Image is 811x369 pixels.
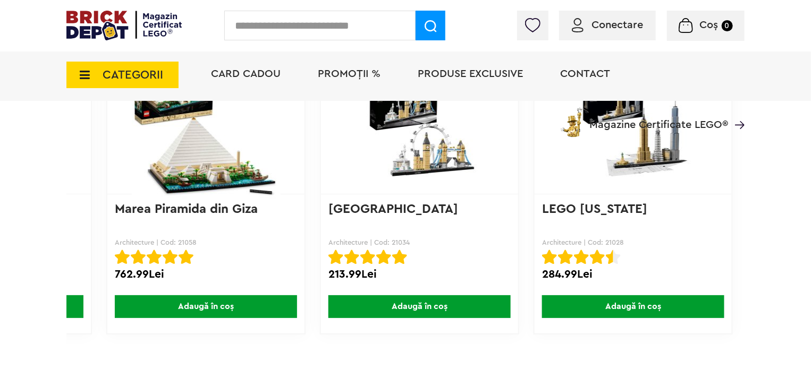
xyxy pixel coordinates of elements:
[418,68,523,79] a: Produse exclusive
[592,20,643,30] span: Conectare
[590,250,605,264] img: Evaluare cu stele
[542,295,724,318] span: Adaugă în coș
[606,250,621,264] img: Evaluare cu stele
[542,203,647,216] a: LEGO [US_STATE]
[542,250,557,264] img: Evaluare cu stele
[328,295,511,318] span: Adaugă în coș
[107,295,305,318] a: Adaugă în coș
[560,68,610,79] a: Contact
[589,106,728,130] span: Magazine Certificate LEGO®
[722,20,733,31] small: 0
[328,250,343,264] img: Evaluare cu stele
[115,250,130,264] img: Evaluare cu stele
[328,238,511,246] p: Architecture | Cod: 21034
[360,250,375,264] img: Evaluare cu stele
[318,68,381,79] a: PROMOȚII %
[728,106,745,116] a: Magazine Certificate LEGO®
[558,250,573,264] img: Evaluare cu stele
[115,238,297,246] p: Architecture | Cod: 21058
[115,268,297,281] div: 762.99Lei
[179,250,193,264] img: Evaluare cu stele
[328,203,458,216] a: [GEOGRAPHIC_DATA]
[321,295,518,318] a: Adaugă în coș
[542,238,724,246] p: Architecture | Cod: 21028
[344,250,359,264] img: Evaluare cu stele
[103,69,163,81] span: CATEGORII
[147,250,162,264] img: Evaluare cu stele
[115,203,258,216] a: Marea Piramida din Giza
[131,250,146,264] img: Evaluare cu stele
[700,20,719,30] span: Coș
[376,250,391,264] img: Evaluare cu stele
[574,250,589,264] img: Evaluare cu stele
[542,268,724,281] div: 284.99Lei
[328,268,511,281] div: 213.99Lei
[115,295,297,318] span: Adaugă în coș
[163,250,178,264] img: Evaluare cu stele
[211,68,281,79] a: Card Cadou
[392,250,407,264] img: Evaluare cu stele
[572,20,643,30] a: Conectare
[535,295,732,318] a: Adaugă în coș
